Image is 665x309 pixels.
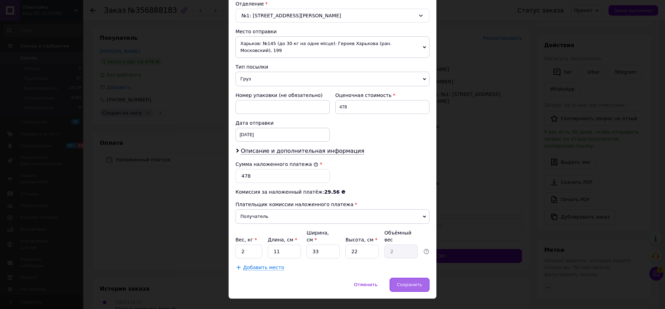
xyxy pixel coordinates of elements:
[354,282,378,287] span: Отменить
[397,282,422,287] span: Сохранить
[384,229,418,243] div: Объёмный вес
[345,237,377,242] label: Высота, см
[236,36,429,58] span: Харьков: №145 (до 30 кг на одне місце): Героев Харькова (ран. Московский), 199
[236,29,277,34] span: Место отправки
[236,72,429,86] span: Груз
[236,0,429,7] div: Отделение
[236,64,268,70] span: Тип посылки
[307,230,329,242] label: Ширина, см
[241,148,364,154] span: Описание и дополнительная информация
[236,161,318,167] label: Сумма наложенного платежа
[236,9,429,23] div: №1: [STREET_ADDRESS][PERSON_NAME]
[236,209,429,224] span: Получатель
[268,237,297,242] label: Длина, см
[236,92,330,99] div: Номер упаковки (не обязательно)
[236,120,330,126] div: Дата отправки
[236,202,353,207] span: Плательщик комиссии наложенного платежа
[236,237,257,242] label: Вес, кг
[236,188,429,195] div: Комиссия за наложенный платёж:
[324,189,345,195] span: 29.56 ₴
[243,265,284,271] span: Добавить место
[335,92,429,99] div: Оценочная стоимость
